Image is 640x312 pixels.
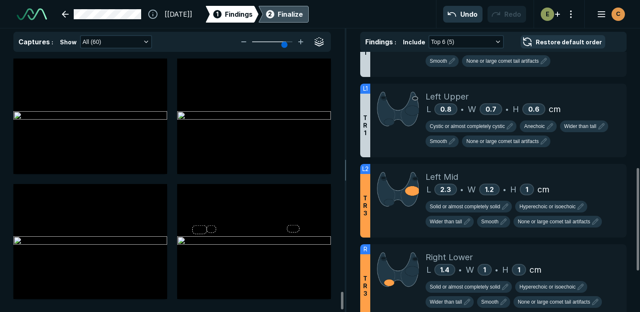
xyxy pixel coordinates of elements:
span: • [460,184,463,194]
span: T R 3 [363,275,367,297]
span: H [513,103,519,115]
span: • [506,104,508,114]
div: avatar-name [612,8,625,21]
span: Wider than tall [564,123,596,130]
span: Wider than tall [430,218,462,225]
span: 1 [483,266,486,274]
span: E [546,10,550,18]
span: None or large comet tail artifacts [466,57,539,65]
img: 91uPxjAAAABklEQVQDACFhrFCOIKAzAAAAAElFTkSuQmCC [377,90,419,128]
span: • [461,104,464,114]
span: Show [60,38,77,46]
span: 2.3 [440,185,451,194]
span: Anechoic [524,123,545,130]
span: C [616,10,620,18]
button: Redo [488,6,526,23]
span: Include [403,38,425,46]
span: L [426,103,431,115]
span: Hyperechoic or isoechoic [519,283,575,291]
span: L [426,263,431,276]
span: • [495,265,498,275]
button: Undo [443,6,483,23]
span: 0.8 [440,105,452,113]
span: Solid or almost completely solid [430,283,500,291]
button: avatar-name [591,6,627,23]
span: Left Upper [426,90,469,103]
span: 0.7 [485,105,496,113]
span: H [502,263,508,276]
span: Smooth [481,298,498,306]
img: See-Mode Logo [17,8,47,20]
span: Hyperechoic or isoechoic [519,203,575,210]
span: 0.6 [528,105,539,113]
span: Right Lower [426,251,473,263]
img: lCAAAAAElFTkSuQmCC [377,251,419,288]
span: L [426,183,431,196]
span: • [459,265,462,275]
span: Solid or almost completely solid [430,203,500,210]
span: None or large comet tail artifacts [466,138,539,145]
span: Smooth [430,57,447,65]
span: L1 [363,84,368,93]
span: Smooth [481,218,498,225]
span: cm [529,263,542,276]
span: W [467,183,476,196]
span: 1.4 [440,266,449,274]
span: : [395,38,396,46]
div: avatar-name [541,8,554,21]
span: Findings [365,38,393,46]
div: 2Finalize [258,6,309,23]
span: H [510,183,516,196]
span: 1 [518,266,520,274]
li: L2TR3Left MidL2.3•W1.2•H1cm [360,164,627,238]
span: 2 [268,10,272,18]
span: [[DATE]] [165,9,192,19]
span: Smooth [430,138,447,145]
span: cm [549,103,561,115]
img: 7rmZ9oAAAAGSURBVAMATaKEUDFkbjsAAAAASUVORK5CYII= [377,171,419,208]
span: Cystic or almost completely cystic [430,123,505,130]
div: 1Findings [206,6,258,23]
span: None or large comet tail artifacts [518,298,590,306]
span: 1 [526,185,528,194]
span: Top 6 (5) [431,37,454,46]
span: All (60) [83,37,101,46]
span: Wider than tall [430,298,462,306]
span: 1.2 [485,185,494,194]
span: Findings [225,9,253,19]
span: • [503,184,506,194]
span: R [364,245,367,254]
span: Captures [18,38,50,46]
span: : [52,38,53,46]
div: Finalize [278,9,303,19]
span: L2 [362,164,369,174]
span: cm [537,183,550,196]
button: Restore default order [521,35,605,49]
span: T R 1 [363,114,367,137]
span: W [466,263,474,276]
span: 1 [216,10,219,18]
span: Left Mid [426,171,458,183]
a: See-Mode Logo [13,5,50,23]
li: L1TR1Left UpperL0.8•W0.7•H0.6cm [360,84,627,157]
span: W [468,103,476,115]
span: None or large comet tail artifacts [518,218,590,225]
span: T R 3 [363,194,367,217]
